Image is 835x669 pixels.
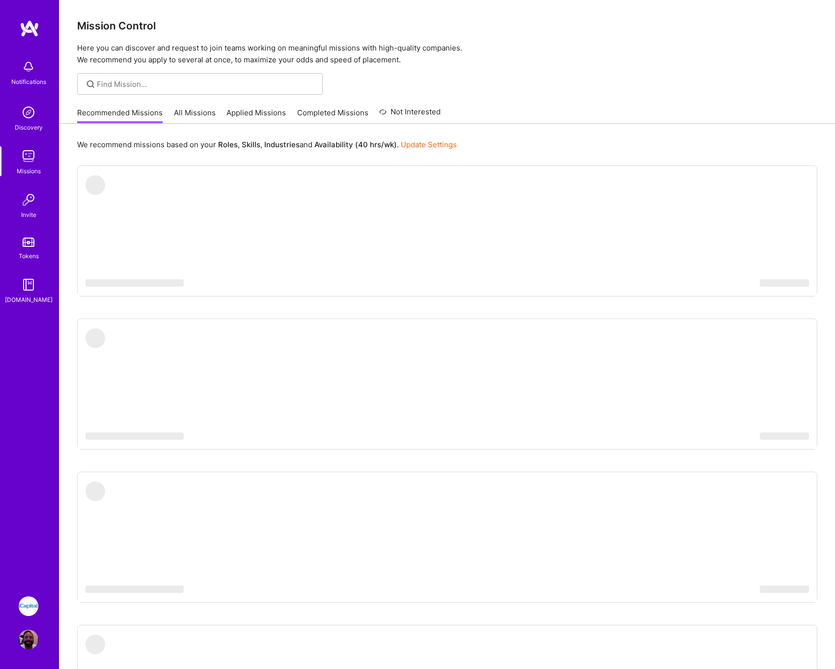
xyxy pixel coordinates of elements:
[77,20,817,32] h3: Mission Control
[218,140,238,149] b: Roles
[401,140,457,149] a: Update Settings
[174,107,216,124] a: All Missions
[242,140,260,149] b: Skills
[77,42,817,66] p: Here you can discover and request to join teams working on meaningful missions with high-quality ...
[17,166,41,176] div: Missions
[97,79,315,89] input: Find Mission...
[16,596,41,616] a: iCapital: Building an Alternative Investment Marketplace
[16,630,41,649] a: User Avatar
[19,596,38,616] img: iCapital: Building an Alternative Investment Marketplace
[19,146,38,166] img: teamwork
[314,140,397,149] b: Availability (40 hrs/wk)
[19,103,38,122] img: discovery
[19,630,38,649] img: User Avatar
[297,107,368,124] a: Completed Missions
[85,79,96,90] i: icon SearchGrey
[15,122,43,133] div: Discovery
[19,251,39,261] div: Tokens
[5,294,53,305] div: [DOMAIN_NAME]
[19,57,38,77] img: bell
[20,20,39,37] img: logo
[19,190,38,210] img: Invite
[77,139,457,150] p: We recommend missions based on your , , and .
[379,106,441,124] a: Not Interested
[77,107,163,124] a: Recommended Missions
[226,107,286,124] a: Applied Missions
[264,140,300,149] b: Industries
[23,238,34,247] img: tokens
[11,77,46,87] div: Notifications
[19,275,38,294] img: guide book
[21,210,36,220] div: Invite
